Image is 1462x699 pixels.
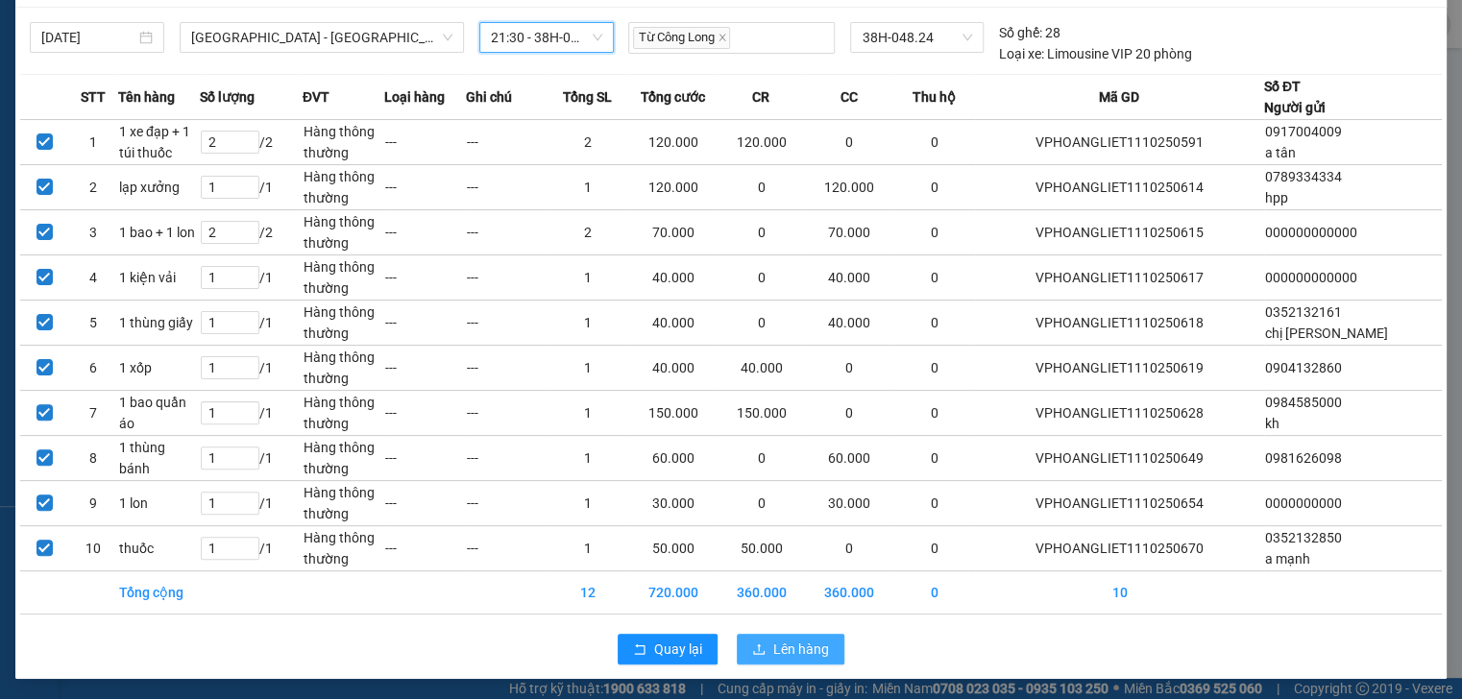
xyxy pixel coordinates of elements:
[999,22,1042,43] span: Số ghế:
[641,86,705,108] span: Tổng cước
[384,165,466,210] td: ---
[629,165,718,210] td: 120.000
[1265,145,1296,160] span: a tân
[1265,270,1357,285] span: 000000000000
[999,22,1060,43] div: 28
[548,255,629,301] td: 1
[1265,225,1357,240] span: 000000000000
[303,346,384,391] td: Hàng thông thường
[718,120,806,165] td: 120.000
[1264,76,1326,118] div: Số ĐT Người gửi
[384,346,466,391] td: ---
[548,120,629,165] td: 2
[384,210,466,255] td: ---
[1265,395,1342,410] span: 0984585000
[893,436,975,481] td: 0
[718,210,806,255] td: 0
[69,346,118,391] td: 6
[548,210,629,255] td: 2
[629,571,718,615] td: 720.000
[303,481,384,526] td: Hàng thông thường
[752,642,766,658] span: upload
[303,210,384,255] td: Hàng thông thường
[548,571,629,615] td: 12
[975,481,1264,526] td: VPHOANGLIET1110250654
[893,571,975,615] td: 0
[975,255,1264,301] td: VPHOANGLIET1110250617
[805,436,893,481] td: 60.000
[384,436,466,481] td: ---
[466,120,548,165] td: ---
[200,346,303,391] td: / 1
[629,526,718,571] td: 50.000
[118,526,200,571] td: thuốc
[118,165,200,210] td: lạp xưởng
[975,526,1264,571] td: VPHOANGLIET1110250670
[805,165,893,210] td: 120.000
[1265,416,1279,431] span: kh
[805,391,893,436] td: 0
[69,301,118,346] td: 5
[118,391,200,436] td: 1 bao quần áo
[805,301,893,346] td: 40.000
[69,165,118,210] td: 2
[629,391,718,436] td: 150.000
[466,436,548,481] td: ---
[200,255,303,301] td: / 1
[81,86,106,108] span: STT
[69,526,118,571] td: 10
[69,120,118,165] td: 1
[200,86,255,108] span: Số lượng
[975,210,1264,255] td: VPHOANGLIET1110250615
[999,43,1192,64] div: Limousine VIP 20 phòng
[1265,190,1288,205] span: hpp
[1265,304,1342,320] span: 0352132161
[975,436,1264,481] td: VPHOANGLIET1110250649
[303,436,384,481] td: Hàng thông thường
[548,165,629,210] td: 1
[1265,551,1310,566] span: a mạnh
[466,391,548,436] td: ---
[893,301,975,346] td: 0
[805,120,893,165] td: 0
[773,639,829,660] span: Lên hàng
[629,255,718,301] td: 40.000
[629,436,718,481] td: 60.000
[1265,495,1342,511] span: 0000000000
[618,634,718,664] button: rollbackQuay lại
[1265,530,1342,545] span: 0352132850
[718,526,806,571] td: 50.000
[805,526,893,571] td: 0
[491,23,602,52] span: 21:30 - 38H-048.24
[118,210,200,255] td: 1 bao + 1 lon
[466,346,548,391] td: ---
[200,526,303,571] td: / 1
[118,346,200,391] td: 1 xốp
[548,481,629,526] td: 1
[118,255,200,301] td: 1 kiện vải
[629,301,718,346] td: 40.000
[975,346,1264,391] td: VPHOANGLIET1110250619
[718,255,806,301] td: 0
[718,165,806,210] td: 0
[1265,169,1342,184] span: 0789334334
[862,23,972,52] span: 38H-048.24
[118,301,200,346] td: 1 thùng giấy
[200,210,303,255] td: / 2
[893,255,975,301] td: 0
[303,86,329,108] span: ĐVT
[384,255,466,301] td: ---
[654,639,702,660] span: Quay lại
[718,571,806,615] td: 360.000
[893,481,975,526] td: 0
[303,255,384,301] td: Hàng thông thường
[633,642,646,658] span: rollback
[718,33,727,42] span: close
[548,526,629,571] td: 1
[384,481,466,526] td: ---
[629,120,718,165] td: 120.000
[69,481,118,526] td: 9
[442,32,453,43] span: down
[384,526,466,571] td: ---
[69,436,118,481] td: 8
